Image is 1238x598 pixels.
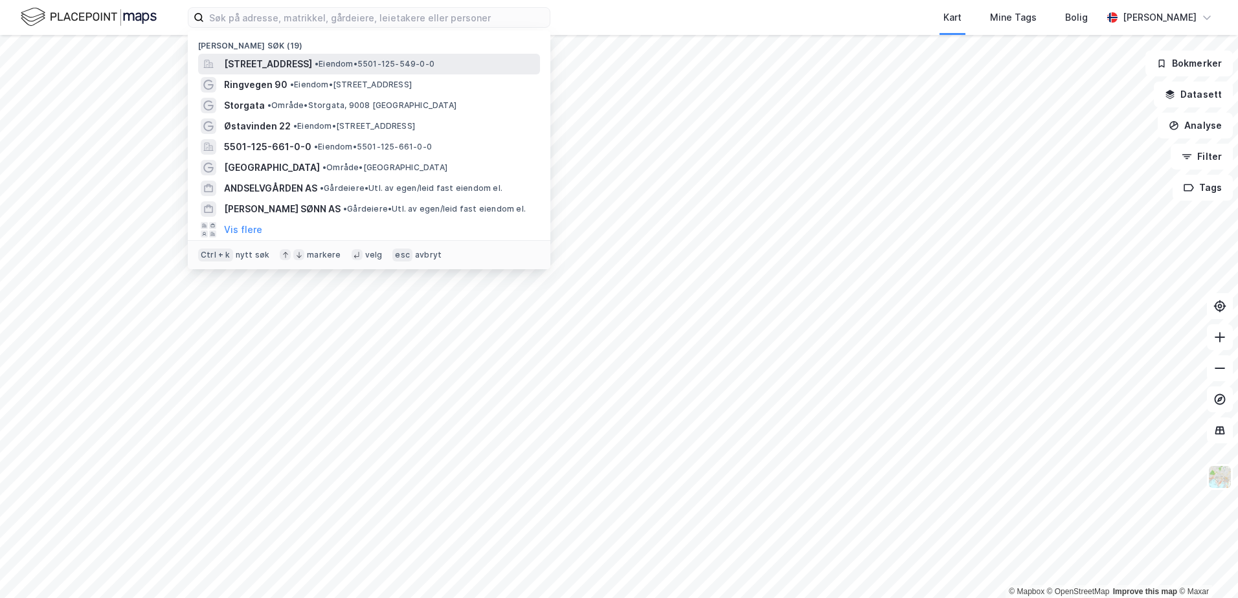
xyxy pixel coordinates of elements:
button: Tags [1173,175,1233,201]
input: Søk på adresse, matrikkel, gårdeiere, leietakere eller personer [204,8,550,27]
button: Bokmerker [1145,50,1233,76]
a: Improve this map [1113,587,1177,596]
span: [PERSON_NAME] SØNN AS [224,201,341,217]
span: Eiendom • 5501-125-549-0-0 [315,59,434,69]
div: Bolig [1065,10,1088,25]
div: Kontrollprogram for chat [1173,536,1238,598]
span: 5501-125-661-0-0 [224,139,311,155]
div: esc [392,249,412,261]
span: [STREET_ADDRESS] [224,56,312,72]
button: Filter [1171,144,1233,170]
span: Område • Storgata, 9008 [GEOGRAPHIC_DATA] [267,100,456,111]
div: nytt søk [236,250,270,260]
span: • [343,204,347,214]
span: • [267,100,271,110]
span: Eiendom • [STREET_ADDRESS] [293,121,415,131]
div: Ctrl + k [198,249,233,261]
div: Mine Tags [990,10,1037,25]
span: [GEOGRAPHIC_DATA] [224,160,320,175]
span: • [315,59,319,69]
button: Datasett [1154,82,1233,107]
div: markere [307,250,341,260]
img: Z [1208,465,1232,489]
span: ANDSELVGÅRDEN AS [224,181,317,196]
span: Østavinden 22 [224,118,291,134]
span: • [322,162,326,172]
span: • [314,142,318,151]
span: Område • [GEOGRAPHIC_DATA] [322,162,447,173]
img: logo.f888ab2527a4732fd821a326f86c7f29.svg [21,6,157,28]
div: avbryt [415,250,442,260]
span: Ringvegen 90 [224,77,287,93]
span: Eiendom • 5501-125-661-0-0 [314,142,432,152]
span: Storgata [224,98,265,113]
span: • [293,121,297,131]
span: Eiendom • [STREET_ADDRESS] [290,80,412,90]
span: Gårdeiere • Utl. av egen/leid fast eiendom el. [343,204,526,214]
span: • [320,183,324,193]
div: velg [365,250,383,260]
div: [PERSON_NAME] søk (19) [188,30,550,54]
div: Kart [943,10,962,25]
iframe: Chat Widget [1173,536,1238,598]
a: Mapbox [1009,587,1044,596]
span: • [290,80,294,89]
button: Vis flere [224,222,262,238]
div: [PERSON_NAME] [1123,10,1197,25]
button: Analyse [1158,113,1233,138]
a: OpenStreetMap [1047,587,1110,596]
span: Gårdeiere • Utl. av egen/leid fast eiendom el. [320,183,502,194]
